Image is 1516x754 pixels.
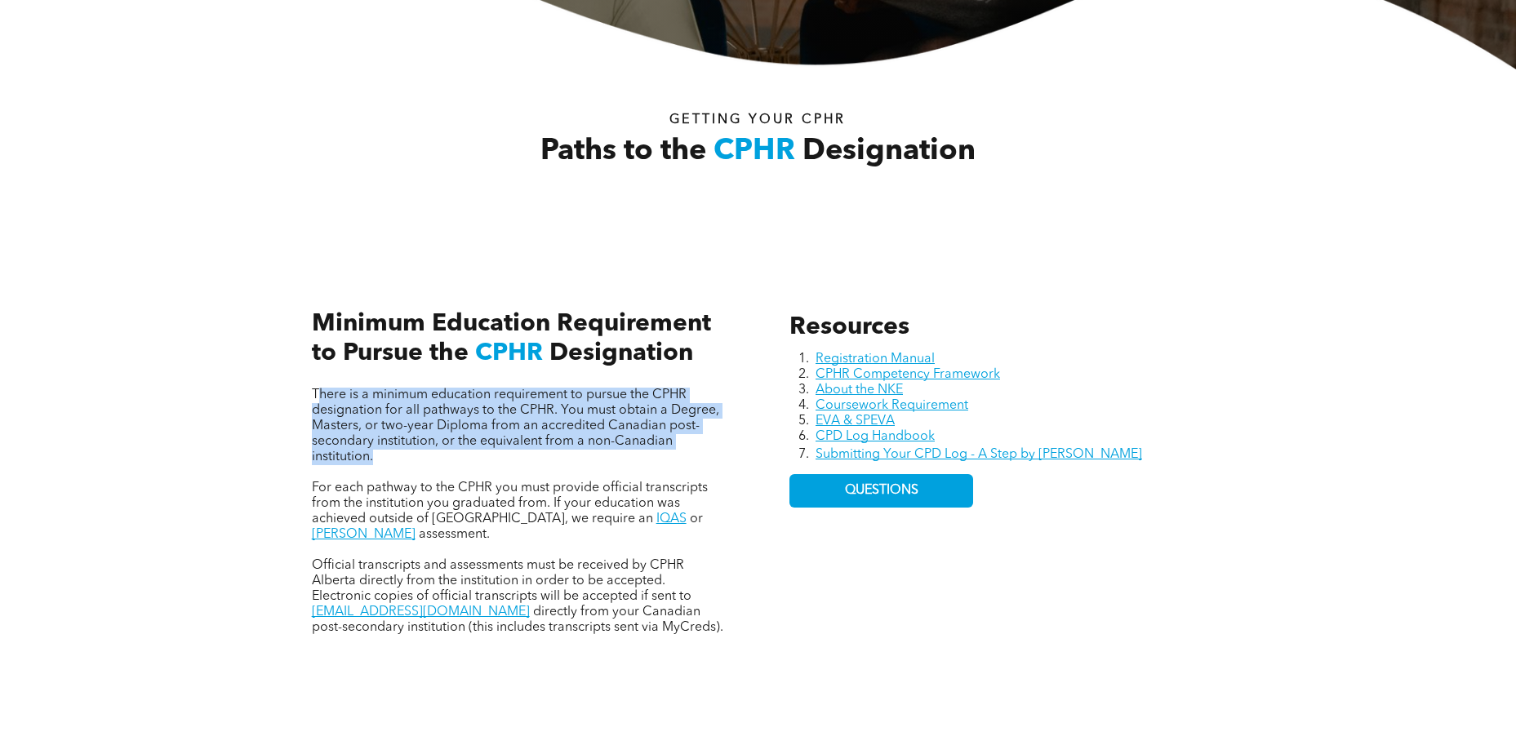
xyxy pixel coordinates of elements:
span: Designation [549,341,693,366]
a: [EMAIL_ADDRESS][DOMAIN_NAME] [312,605,530,619]
span: For each pathway to the CPHR you must provide official transcripts from the institution you gradu... [312,481,708,526]
a: IQAS [656,512,687,526]
a: Coursework Requirement [816,399,968,412]
span: Official transcripts and assessments must be received by CPHR Alberta directly from the instituti... [312,559,691,603]
a: CPHR Competency Framework [816,368,1000,381]
a: About the NKE [816,384,903,397]
span: CPHR [475,341,543,366]
span: directly from your Canadian post-secondary institution (this includes transcripts sent via MyCreds). [312,605,723,634]
span: Paths to the [540,137,706,166]
a: EVA & SPEVA [816,415,895,428]
a: Registration Manual [816,353,935,366]
span: or [690,512,703,526]
a: Submitting Your CPD Log - A Step by [PERSON_NAME] [816,448,1142,461]
span: Getting your Cphr [669,113,846,126]
span: CPHR [714,137,795,166]
a: CPD Log Handbook [816,430,935,443]
span: There is a minimum education requirement to pursue the CPHR designation for all pathways to the C... [312,388,719,463]
span: Designation [802,137,976,166]
span: Minimum Education Requirement to Pursue the [312,312,711,366]
span: assessment. [419,528,490,541]
a: [PERSON_NAME] [312,528,416,541]
a: QUESTIONS [789,474,973,508]
span: QUESTIONS [845,483,918,499]
span: Resources [789,315,909,339]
